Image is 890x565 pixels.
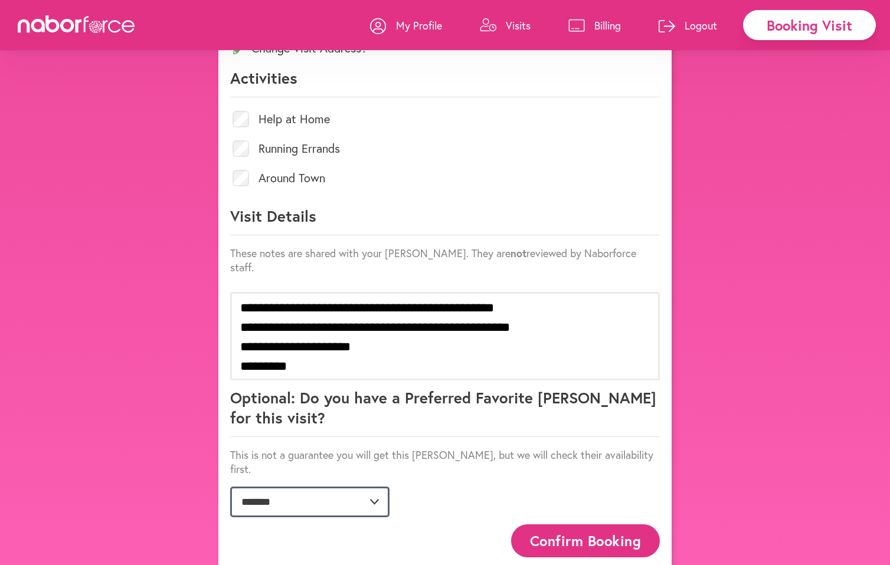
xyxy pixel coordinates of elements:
label: Around Town [259,172,325,184]
p: Billing [594,18,621,32]
a: My Profile [370,8,442,43]
p: These notes are shared with your [PERSON_NAME]. They are reviewed by Naborforce staff. [230,246,660,274]
strong: not [511,246,526,260]
a: Visits [480,8,531,43]
p: Logout [685,18,717,32]
p: Visit Details [230,206,660,235]
a: Logout [659,8,717,43]
p: This is not a guarantee you will get this [PERSON_NAME], but we will check their availability first. [230,448,660,476]
a: Billing [568,8,621,43]
p: Activities [230,68,660,97]
p: My Profile [396,18,442,32]
label: Running Errands [259,143,340,155]
button: Confirm Booking [511,524,660,557]
label: Help at Home [259,113,330,125]
p: Visits [506,18,531,32]
p: Optional: Do you have a Preferred Favorite [PERSON_NAME] for this visit? [230,387,660,437]
div: Booking Visit [743,10,876,40]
